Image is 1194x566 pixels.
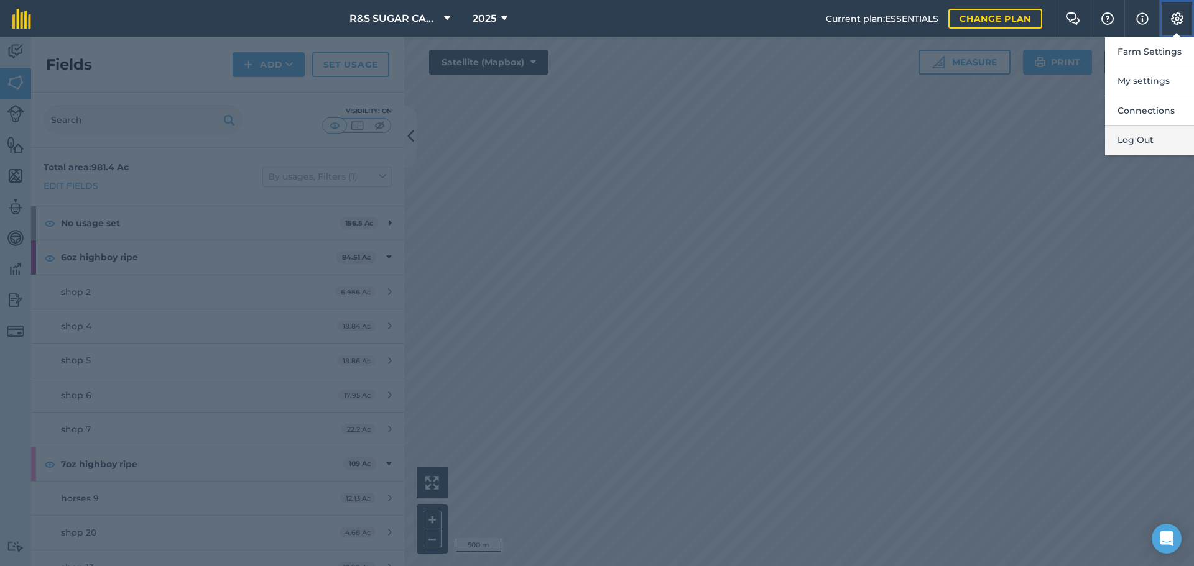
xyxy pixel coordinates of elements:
[1100,12,1115,25] img: A question mark icon
[1105,37,1194,66] button: Farm Settings
[1136,11,1149,26] img: svg+xml;base64,PHN2ZyB4bWxucz0iaHR0cDovL3d3dy53My5vcmcvMjAwMC9zdmciIHdpZHRoPSIxNyIgaGVpZ2h0PSIxNy...
[12,9,31,29] img: fieldmargin Logo
[1170,12,1185,25] img: A cog icon
[826,12,938,25] span: Current plan : ESSENTIALS
[349,11,439,26] span: R&S SUGAR CANE FARM
[473,11,496,26] span: 2025
[1065,12,1080,25] img: Two speech bubbles overlapping with the left bubble in the forefront
[1105,66,1194,96] button: My settings
[1105,126,1194,155] button: Log Out
[1105,96,1194,126] button: Connections
[948,9,1042,29] a: Change plan
[1152,524,1182,554] div: Open Intercom Messenger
